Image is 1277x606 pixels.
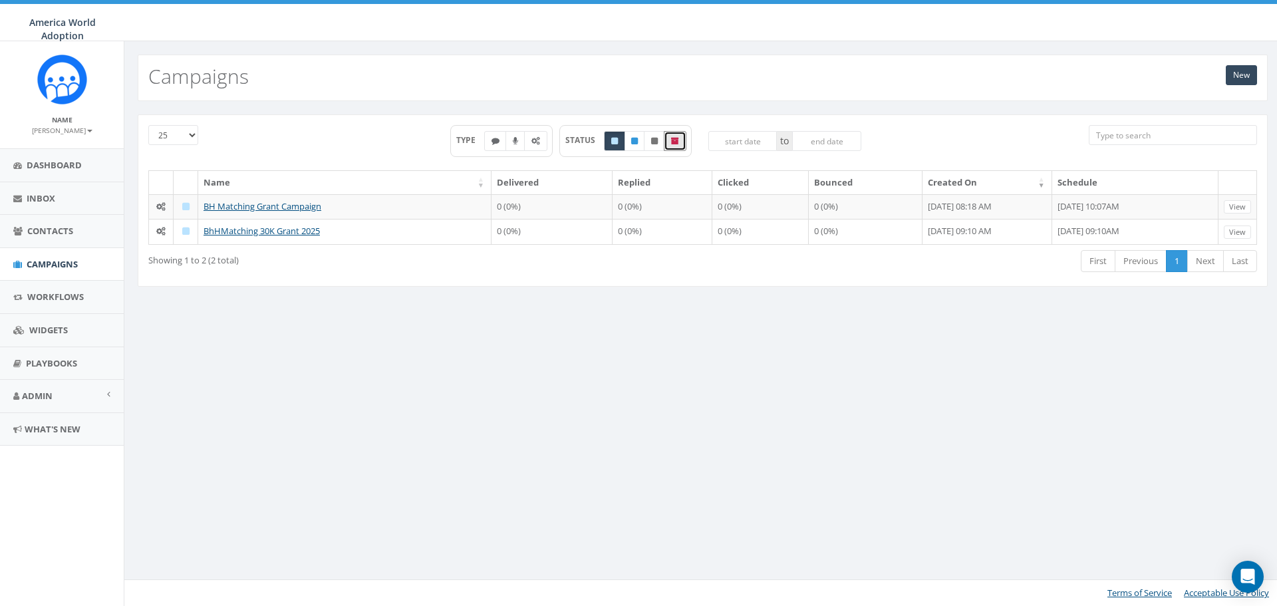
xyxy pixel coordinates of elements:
span: Playbooks [26,357,77,369]
div: Open Intercom Messenger [1232,561,1264,593]
a: 1 [1166,250,1188,272]
td: [DATE] 08:18 AM [922,194,1052,220]
th: Bounced [809,171,922,194]
a: View [1224,200,1251,214]
td: 0 (0%) [809,219,922,244]
input: end date [792,131,861,151]
td: 0 (0%) [492,219,613,244]
th: Schedule [1052,171,1218,194]
i: Ringless Voice Mail [513,137,518,145]
td: [DATE] 09:10 AM [922,219,1052,244]
h2: Campaigns [148,65,249,87]
span: Dashboard [27,159,82,171]
span: Contacts [27,225,73,237]
small: Name [52,115,72,124]
i: Automated Message [156,227,166,235]
a: Previous [1115,250,1167,272]
span: America World Adoption [29,16,96,42]
td: [DATE] 10:07AM [1052,194,1218,220]
a: [PERSON_NAME] [32,124,92,136]
i: Automated Message [156,202,166,211]
img: Rally_Corp_Icon.png [37,55,87,104]
a: First [1081,250,1115,272]
span: What's New [25,423,80,435]
a: Acceptable Use Policy [1184,587,1269,599]
td: 0 (0%) [712,219,809,244]
th: Replied [613,171,712,194]
td: 0 (0%) [492,194,613,220]
i: Text SMS [492,137,499,145]
td: 0 (0%) [613,194,712,220]
label: Ringless Voice Mail [505,131,525,151]
label: Unpublished [644,131,665,151]
input: Type to search [1089,125,1257,145]
i: Draft [182,227,190,235]
span: Inbox [27,192,55,204]
span: Campaigns [27,258,78,270]
td: 0 (0%) [712,194,809,220]
i: Published [631,137,638,145]
label: Draft [604,131,625,151]
a: BhHMatching 30K Grant 2025 [204,225,320,237]
i: Unpublished [651,137,658,145]
small: [PERSON_NAME] [32,126,92,135]
i: Automated Message [531,137,540,145]
th: Delivered [492,171,613,194]
th: Name: activate to sort column ascending [198,171,492,194]
span: Widgets [29,324,68,336]
a: Terms of Service [1107,587,1172,599]
label: Archived [664,131,686,151]
i: Draft [182,202,190,211]
th: Created On: activate to sort column ascending [922,171,1052,194]
label: Automated Message [524,131,547,151]
th: Clicked [712,171,809,194]
a: Last [1223,250,1257,272]
a: New [1226,65,1257,85]
label: Text SMS [484,131,507,151]
td: 0 (0%) [809,194,922,220]
span: TYPE [456,134,485,146]
a: BH Matching Grant Campaign [204,200,321,212]
a: View [1224,226,1251,239]
td: 0 (0%) [613,219,712,244]
td: [DATE] 09:10AM [1052,219,1218,244]
input: start date [708,131,778,151]
span: Workflows [27,291,84,303]
div: Showing 1 to 2 (2 total) [148,249,599,267]
a: Next [1187,250,1224,272]
span: STATUS [565,134,605,146]
label: Published [624,131,645,151]
span: to [777,131,792,151]
i: Draft [611,137,618,145]
span: Admin [22,390,53,402]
